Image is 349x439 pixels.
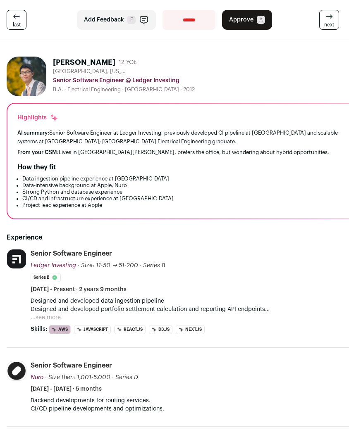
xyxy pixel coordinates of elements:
li: AWS [49,325,71,334]
span: Add Feedback [84,16,124,24]
span: · Size: 11-50 → 51-200 [78,263,138,268]
span: [DATE] - [DATE] · 5 months [31,385,102,393]
li: JavaScript [74,325,111,334]
span: Skills: [31,325,47,333]
img: e4bf31a73183ebb56720978cc29d0b8fa4f16782fc0b6b97cf722f98a519e760.jpg [7,361,26,380]
span: Series B [143,263,165,268]
img: 0dadec736cee381d546c6a63727cda3f0ac2f4275f7b774ea464e479edc90271.jpg [7,249,26,268]
button: Add Feedback F [77,10,156,30]
span: From your CSM: [17,149,59,155]
img: 85b9a791adb0afc5a0807360df60c7e98ea84fb9b9d124c58029b57f3884839c.jpg [7,57,46,96]
span: [DATE] - Present · 2 years 9 months [31,285,127,294]
span: Nuro [31,375,43,380]
span: · [140,261,141,270]
button: Approve A [222,10,272,30]
a: last [7,10,26,30]
li: D3.js [149,325,172,334]
li: Series B [31,273,61,282]
span: [GEOGRAPHIC_DATA], [US_STATE], [GEOGRAPHIC_DATA] [53,68,127,75]
span: · [112,373,114,382]
li: React.js [114,325,146,334]
span: next [324,21,334,28]
li: Next.js [176,325,205,334]
a: next [319,10,339,30]
span: Series D [115,375,138,380]
span: AI summary: [17,130,49,135]
span: · Size then: 1,001-5,000 [45,375,110,380]
span: F [127,16,136,24]
div: Senior Software Engineer [31,249,112,258]
div: Senior Software Engineer [31,361,112,370]
button: ...see more [31,313,61,322]
div: 12 YOE [119,58,137,66]
span: last [13,21,21,28]
h1: [PERSON_NAME] [53,57,115,68]
h2: How they fit [17,162,56,172]
span: Approve [229,16,253,24]
div: Highlights [17,114,58,122]
span: Ledger Investing [31,263,76,268]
